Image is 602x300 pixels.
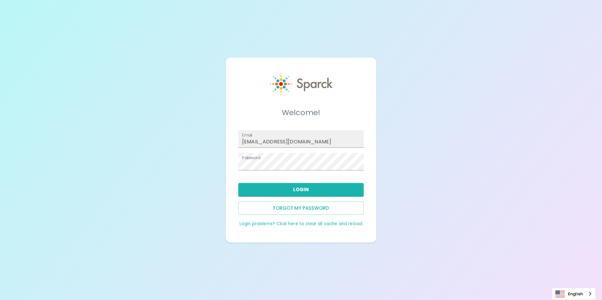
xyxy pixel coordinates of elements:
img: Sparck logo [270,73,332,95]
a: Login problems? Click here to clear all cache and reload [240,221,362,227]
label: Password [242,155,260,160]
a: English [552,288,595,300]
div: Language [552,288,596,300]
button: Login [238,183,364,196]
h5: Welcome! [238,108,364,118]
button: Forgot my password [238,202,364,215]
label: Email [242,132,252,138]
aside: Language selected: English [552,288,596,300]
